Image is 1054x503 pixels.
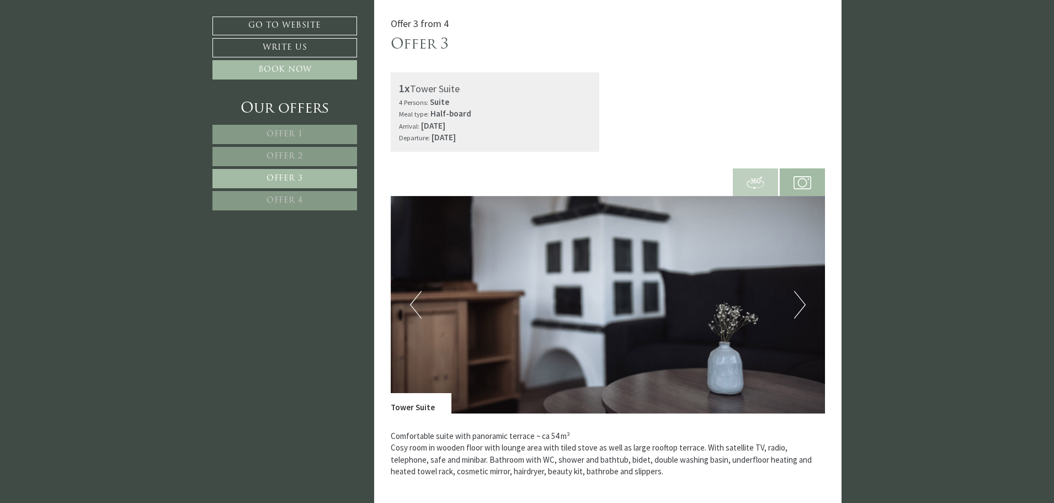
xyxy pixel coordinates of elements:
[212,60,357,80] a: Book now
[430,97,449,107] b: Suite
[376,291,435,310] button: Send
[17,31,113,40] div: Montis – Active Nature Spa
[267,152,303,161] span: Offer 2
[391,430,826,478] p: Comfortable suite with panoramic terrace ~ ca 54 m² Cosy room in wooden floor with lounge area wi...
[399,81,410,95] b: 1x
[267,174,303,183] span: Offer 3
[212,38,357,57] a: Write us
[17,51,113,59] small: 14:16
[267,130,303,139] span: Offer 1
[399,109,429,118] small: Meal type:
[399,81,592,97] div: Tower Suite
[794,291,806,319] button: Next
[432,132,456,142] b: [DATE]
[399,98,428,107] small: 4 Persons:
[399,121,419,130] small: Arrival:
[391,17,449,30] span: Offer 3 from 4
[8,29,119,61] div: Hello, how can we help you?
[391,196,826,414] img: image
[212,99,357,119] div: Our offers
[421,120,445,131] b: [DATE]
[747,174,764,192] img: 360-grad.svg
[794,174,811,192] img: camera.svg
[391,393,451,413] div: Tower Suite
[199,8,236,26] div: [DATE]
[391,35,449,55] div: Offer 3
[267,197,303,205] span: Offer 4
[410,291,422,319] button: Previous
[212,17,357,35] a: Go to website
[430,108,471,119] b: Half-board
[399,133,430,142] small: Departure:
